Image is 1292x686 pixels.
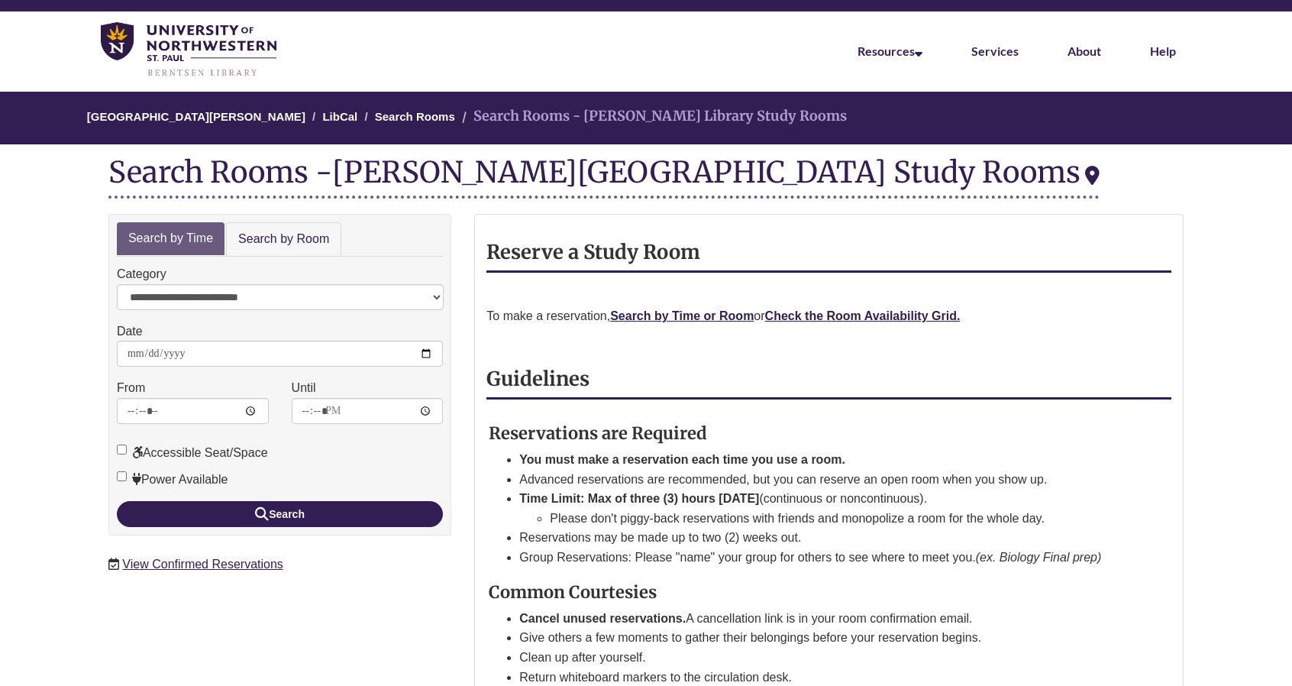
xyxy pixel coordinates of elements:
strong: Common Courtesies [489,581,657,603]
input: Accessible Seat/Space [117,445,127,455]
li: Advanced reservations are recommended, but you can reserve an open room when you show up. [519,470,1135,490]
li: Group Reservations: Please "name" your group for others to see where to meet you. [519,548,1135,568]
strong: Guidelines [486,367,589,391]
button: Search [117,501,443,527]
a: Search Rooms [375,110,455,123]
label: Date [117,322,143,341]
a: Check the Room Availability Grid. [765,309,961,322]
em: (ex. Biology Final prep) [976,551,1102,564]
strong: Cancel unused reservations. [519,612,686,625]
label: Power Available [117,470,228,490]
strong: Reservations are Required [489,422,707,444]
li: Search Rooms - [PERSON_NAME] Library Study Rooms [458,105,847,128]
nav: Breadcrumb [108,92,1184,144]
div: Search Rooms - [108,156,1100,199]
img: UNWSP Library Logo [101,22,276,78]
a: Search by Time or Room [610,309,754,322]
a: Search by Time [117,222,224,255]
li: Clean up after yourself. [519,648,1135,668]
a: [GEOGRAPHIC_DATA][PERSON_NAME] [87,110,305,123]
div: [PERSON_NAME][GEOGRAPHIC_DATA] Study Rooms [332,154,1100,190]
a: Help [1150,44,1176,58]
p: To make a reservation, or [486,306,1171,326]
li: Reservations may be made up to two (2) weeks out. [519,528,1135,548]
a: About [1068,44,1101,58]
li: (continuous or noncontinuous). [519,489,1135,528]
input: Power Available [117,471,127,481]
label: From [117,378,145,398]
li: Please don't piggy-back reservations with friends and monopolize a room for the whole day. [550,509,1135,529]
a: LibCal [322,110,357,123]
strong: Reserve a Study Room [486,240,700,264]
strong: You must make a reservation each time you use a room. [519,453,845,466]
label: Until [292,378,316,398]
li: A cancellation link is in your room confirmation email. [519,609,1135,629]
a: View Confirmed Reservations [122,558,283,571]
label: Category [117,264,166,284]
a: Resources [858,44,922,58]
strong: Time Limit: Max of three (3) hours [DATE] [519,492,759,505]
a: Search by Room [226,222,341,257]
label: Accessible Seat/Space [117,443,268,463]
li: Give others a few moments to gather their belongings before your reservation begins. [519,628,1135,648]
a: Services [971,44,1019,58]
